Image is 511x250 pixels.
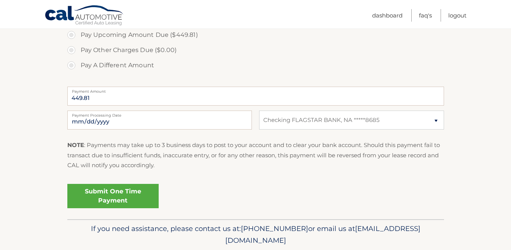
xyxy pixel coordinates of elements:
a: FAQ's [419,9,432,22]
label: Payment Amount [67,87,444,93]
span: [PHONE_NUMBER] [241,224,308,233]
a: Cal Automotive [45,5,124,27]
label: Pay A Different Amount [67,58,444,73]
strong: NOTE [67,141,84,149]
input: Payment Date [67,111,252,130]
p: : Payments may take up to 3 business days to post to your account and to clear your bank account.... [67,140,444,170]
p: If you need assistance, please contact us at: or email us at [72,223,439,247]
label: Pay Upcoming Amount Due ($449.81) [67,27,444,43]
a: Logout [448,9,466,22]
label: Payment Processing Date [67,111,252,117]
a: Submit One Time Payment [67,184,159,208]
label: Pay Other Charges Due ($0.00) [67,43,444,58]
a: Dashboard [372,9,403,22]
input: Payment Amount [67,87,444,106]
